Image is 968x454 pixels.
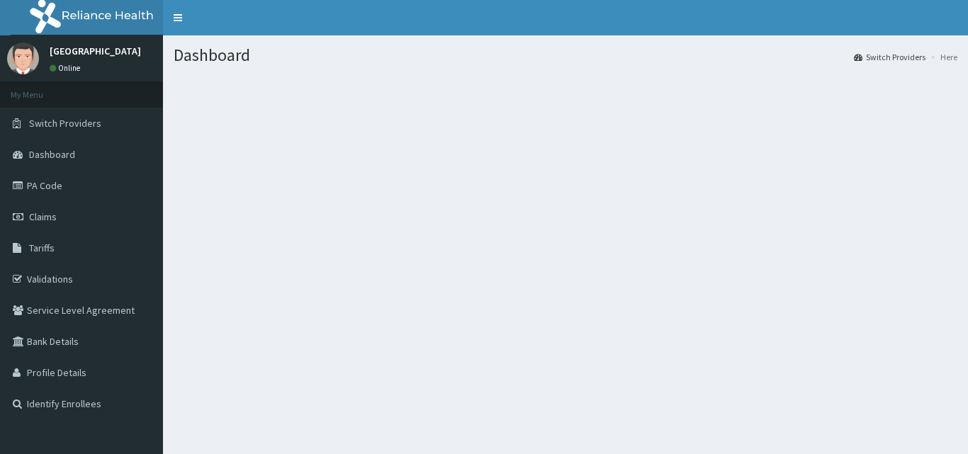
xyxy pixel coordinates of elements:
[29,210,57,223] span: Claims
[50,46,141,56] p: [GEOGRAPHIC_DATA]
[7,42,39,74] img: User Image
[50,63,84,73] a: Online
[854,51,925,63] a: Switch Providers
[29,242,55,254] span: Tariffs
[29,117,101,130] span: Switch Providers
[927,51,957,63] li: Here
[174,46,957,64] h1: Dashboard
[29,148,75,161] span: Dashboard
